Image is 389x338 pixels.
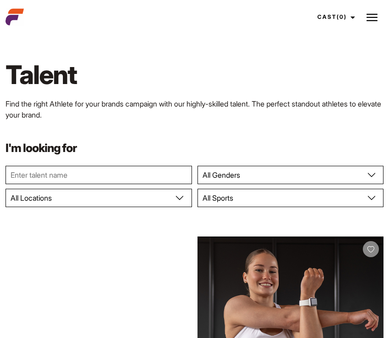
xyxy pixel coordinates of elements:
[337,13,347,20] span: (0)
[6,98,383,120] p: Find the right Athlete for your brands campaign with our highly-skilled talent. The perfect stand...
[6,8,24,26] img: cropped-aefm-brand-fav-22-square.png
[6,166,192,184] input: Enter talent name
[366,12,378,23] img: Burger icon
[6,142,383,154] p: I'm looking for
[6,59,383,91] h1: Talent
[309,5,361,29] a: Cast(0)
